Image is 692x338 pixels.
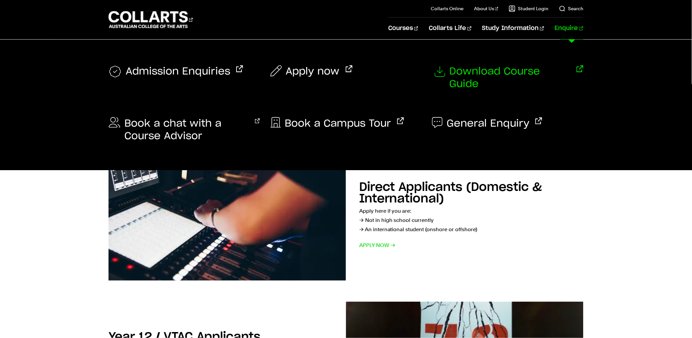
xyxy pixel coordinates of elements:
[388,17,418,39] a: Courses
[432,117,542,130] a: General Enquiry
[447,117,529,130] span: General Enquiry
[270,117,404,130] a: Book a Campus Tour
[474,5,498,12] a: About Us
[482,17,544,39] a: Study Information
[124,117,249,142] span: Book a chat with a Course Advisor
[359,181,542,205] h2: Direct Applicants (Domestic & International)
[126,65,230,78] span: Admission Enquiries
[270,65,353,78] a: Apply now
[559,5,583,12] a: Search
[286,65,340,78] span: Apply now
[431,5,463,12] a: Collarts Online
[109,158,583,281] a: Direct Applicants (Domestic & International) Apply here if you are:→ Not in high school currently...
[109,117,260,142] a: Book a chat with a Course Advisor
[359,241,396,250] span: Apply now
[285,117,391,130] span: Book a Campus Tour
[432,65,583,90] a: Download Course Guide
[509,5,549,12] a: Student Login
[359,206,583,234] p: Apply here if you are: → Not in high school currently → An international student (onshore or offs...
[449,65,571,90] span: Download Course Guide
[109,10,193,29] div: Go to homepage
[109,65,243,78] a: Admission Enquiries
[429,17,471,39] a: Collarts Life
[555,17,583,39] a: Enquire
